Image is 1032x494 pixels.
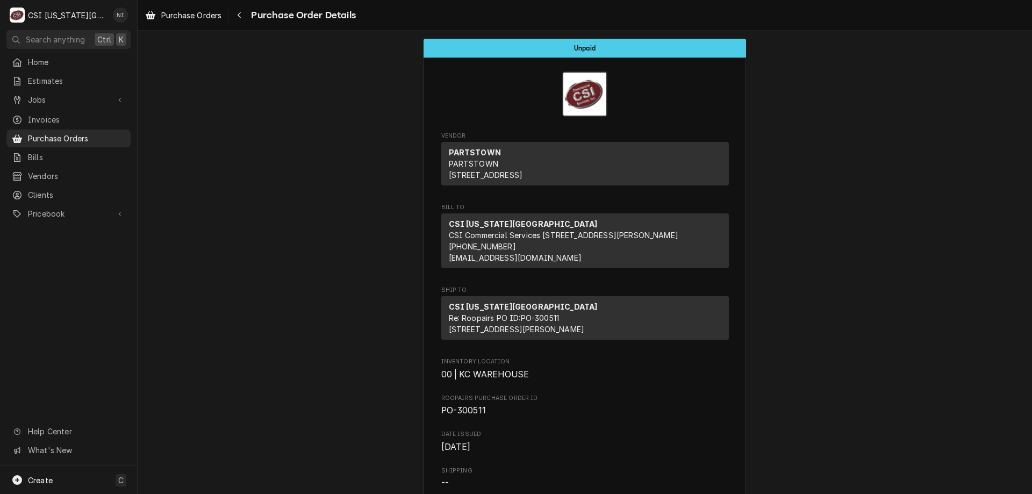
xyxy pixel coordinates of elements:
[562,71,607,117] img: Logo
[449,325,585,334] span: [STREET_ADDRESS][PERSON_NAME]
[6,423,131,440] a: Go to Help Center
[449,313,560,323] span: Re: Roopairs PO ID: PO-300511
[28,114,125,125] span: Invoices
[28,75,125,87] span: Estimates
[574,45,596,52] span: Unpaid
[449,159,523,180] span: PARTSTOWN [STREET_ADDRESS]
[441,357,729,381] div: Inventory Location
[28,208,109,219] span: Pricebook
[231,6,248,24] button: Navigate back
[441,132,729,190] div: Purchase Order Vendor
[6,91,131,109] a: Go to Jobs
[449,231,678,240] span: CSI Commercial Services [STREET_ADDRESS][PERSON_NAME]
[6,30,131,49] button: Search anythingCtrlK
[441,394,729,417] div: Roopairs Purchase Order ID
[141,6,226,24] a: Purchase Orders
[6,148,131,166] a: Bills
[28,426,124,437] span: Help Center
[441,441,729,454] span: Date Issued
[424,39,746,58] div: Status
[441,286,729,295] span: Ship To
[6,186,131,204] a: Clients
[6,205,131,223] a: Go to Pricebook
[28,94,109,105] span: Jobs
[6,441,131,459] a: Go to What's New
[441,213,729,273] div: Bill To
[113,8,128,23] div: NI
[118,475,124,486] span: C
[28,189,125,201] span: Clients
[449,253,582,262] a: [EMAIL_ADDRESS][DOMAIN_NAME]
[441,132,729,140] span: Vendor
[449,302,598,311] strong: CSI [US_STATE][GEOGRAPHIC_DATA]
[441,404,729,417] span: Roopairs Purchase Order ID
[449,219,598,228] strong: CSI [US_STATE][GEOGRAPHIC_DATA]
[441,405,486,416] span: PO-300511
[26,34,85,45] span: Search anything
[441,142,729,190] div: Vendor
[441,478,449,488] span: --
[248,8,356,23] span: Purchase Order Details
[6,111,131,128] a: Invoices
[6,130,131,147] a: Purchase Orders
[28,445,124,456] span: What's New
[441,430,729,439] span: Date Issued
[441,442,471,452] span: [DATE]
[441,368,729,381] span: Inventory Location
[28,476,53,485] span: Create
[28,133,125,144] span: Purchase Orders
[10,8,25,23] div: C
[119,34,124,45] span: K
[441,286,729,345] div: Purchase Order Ship To
[28,152,125,163] span: Bills
[441,369,529,380] span: 00 | KC WAREHOUSE
[441,467,729,475] span: Shipping
[441,142,729,185] div: Vendor
[441,296,729,340] div: Ship To
[28,56,125,68] span: Home
[6,53,131,71] a: Home
[28,10,107,21] div: CSI [US_STATE][GEOGRAPHIC_DATA]
[161,10,221,21] span: Purchase Orders
[441,357,729,366] span: Inventory Location
[6,72,131,90] a: Estimates
[441,394,729,403] span: Roopairs Purchase Order ID
[449,148,501,157] strong: PARTSTOWN
[441,296,729,344] div: Ship To
[441,203,729,212] span: Bill To
[449,242,516,251] a: [PHONE_NUMBER]
[10,8,25,23] div: CSI Kansas City's Avatar
[441,430,729,453] div: Date Issued
[441,213,729,268] div: Bill To
[113,8,128,23] div: Nate Ingram's Avatar
[97,34,111,45] span: Ctrl
[6,167,131,185] a: Vendors
[441,203,729,273] div: Purchase Order Bill To
[28,170,125,182] span: Vendors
